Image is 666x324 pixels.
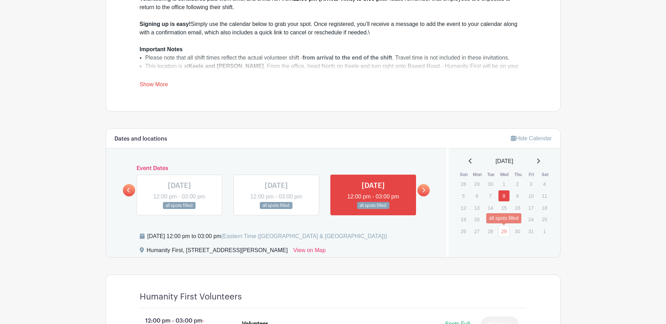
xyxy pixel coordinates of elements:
p: 30 [512,226,523,237]
p: 16 [512,202,523,213]
p: 5 [457,190,469,201]
strong: Signing up is easy! [140,21,191,27]
p: 28 [484,226,496,237]
h6: Event Dates [135,165,418,172]
p: 6 [471,190,483,201]
div: Simply use the calendar below to grab your spot. Once registered, you’ll receive a message to add... [140,20,527,54]
p: 26 [457,226,469,237]
p: 28 [457,178,469,189]
p: 10 [525,190,537,201]
p: 17 [525,202,537,213]
th: Wed [498,171,512,178]
a: View on Map [293,246,325,257]
span: [DATE] [496,157,513,166]
h4: Humanity First Volunteers [140,292,242,302]
a: Show More [140,81,168,90]
li: This location is at . From the office, head North on Keele and turn right onto Bowed Road - Human... [145,62,527,79]
th: Sun [457,171,471,178]
li: Please note that all shift times reflect the actual volunteer shift - . Travel time is not includ... [145,54,527,62]
p: 29 [471,178,483,189]
p: 24 [525,214,537,225]
p: 2 [512,178,523,189]
p: 11 [539,190,550,201]
th: Fri [525,171,539,178]
p: 1 [539,226,550,237]
a: Hide Calendar [511,135,552,141]
strong: Keele and [PERSON_NAME] [189,63,264,69]
p: 9 [512,190,523,201]
th: Sat [538,171,552,178]
div: [DATE] 12:00 pm to 03:00 pm [147,232,387,241]
p: 3 [525,178,537,189]
a: 29 [498,225,510,237]
p: 12 [457,202,469,213]
p: 31 [525,226,537,237]
p: 15 [498,202,510,213]
p: 4 [539,178,550,189]
span: (Eastern Time ([GEOGRAPHIC_DATA] & [GEOGRAPHIC_DATA])) [221,233,387,239]
p: 30 [484,178,496,189]
h6: Dates and locations [114,136,167,142]
th: Thu [511,171,525,178]
p: 18 [539,202,550,213]
p: 21 [484,214,496,225]
p: 7 [484,190,496,201]
p: 20 [471,214,483,225]
p: 25 [539,214,550,225]
div: Humanity First, [STREET_ADDRESS][PERSON_NAME] [147,246,288,257]
p: 19 [457,214,469,225]
div: all spots filled [486,213,521,223]
strong: Important Notes [140,46,183,52]
p: 27 [471,226,483,237]
a: 8 [498,190,510,202]
th: Tue [484,171,498,178]
strong: from arrival to the end of the shift [303,55,392,61]
p: 13 [471,202,483,213]
th: Mon [471,171,484,178]
p: 14 [484,202,496,213]
p: 1 [498,178,510,189]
